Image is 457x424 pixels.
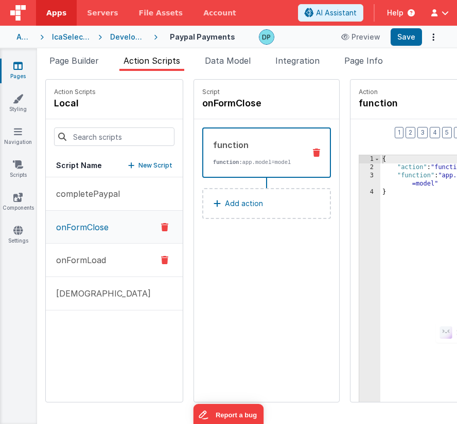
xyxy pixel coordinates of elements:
p: onFormClose [50,221,109,233]
button: 2 [406,127,415,138]
button: AI Assistant [298,4,363,22]
h4: local [54,96,96,110]
img: d6e3be1ce36d7fc35c552da2480304ca [259,30,274,44]
span: AI Assistant [316,8,357,18]
button: Preview [335,29,386,45]
p: completePaypal [50,188,120,200]
button: completePaypal [46,177,183,211]
span: Data Model [205,56,251,66]
p: Action Scripts [54,88,96,96]
button: Add action [202,188,331,219]
input: Search scripts [54,127,174,146]
button: 4 [430,127,440,138]
h4: onFormClose [202,96,331,110]
button: Save [391,28,422,46]
span: Servers [87,8,118,18]
button: Options [426,30,441,44]
span: Apps [46,8,66,18]
p: app.model=model [213,158,303,167]
button: 3 [417,127,428,138]
div: 2 [359,163,380,172]
button: [DEMOGRAPHIC_DATA] [46,277,183,310]
div: Development [110,32,146,42]
div: IcaSelection [52,32,90,42]
span: Integration [275,56,320,66]
div: 4 [359,188,380,196]
span: Page Info [344,56,383,66]
p: New Script [138,160,172,171]
div: 1 [359,155,380,163]
strong: function: [213,159,242,165]
h4: Paypal Payments [170,33,235,41]
button: New Script [128,160,172,171]
p: onFormLoad [50,254,106,266]
p: [DEMOGRAPHIC_DATA] [50,287,151,300]
button: 5 [442,127,452,138]
span: File Assets [139,8,183,18]
span: Action Scripts [124,56,180,66]
button: onFormClose [46,211,183,244]
span: Help [387,8,403,18]
p: Add action [225,197,263,210]
div: 3 [359,172,380,188]
h5: Script Name [56,160,102,171]
button: 1 [395,127,403,138]
button: onFormLoad [46,244,183,277]
div: function [213,139,303,151]
div: Apps [16,32,32,42]
p: Script [202,88,331,96]
span: Page Builder [49,56,99,66]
